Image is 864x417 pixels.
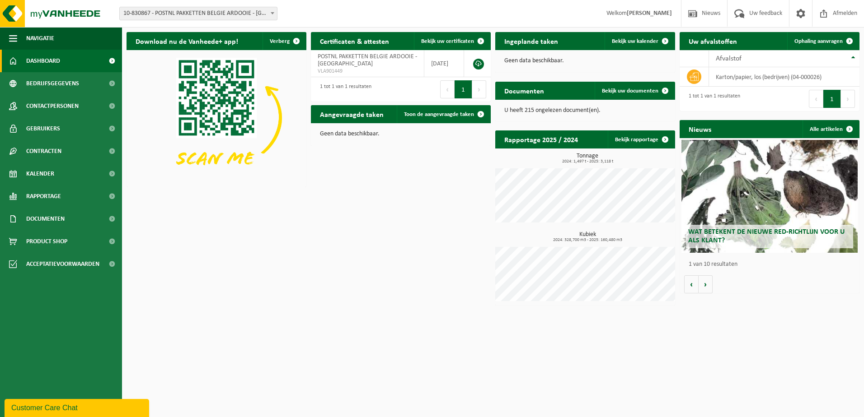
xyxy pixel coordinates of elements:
[424,50,464,77] td: [DATE]
[414,32,490,50] a: Bekijk uw certificaten
[809,90,823,108] button: Previous
[26,208,65,230] span: Documenten
[595,82,674,100] a: Bekijk uw documenten
[318,53,417,67] span: POSTNL PAKKETTEN BELGIE ARDOOIE - [GEOGRAPHIC_DATA]
[495,82,553,99] h2: Documenten
[26,50,60,72] span: Dashboard
[680,32,746,50] h2: Uw afvalstoffen
[421,38,474,44] span: Bekijk uw certificaten
[605,32,674,50] a: Bekijk uw kalender
[440,80,455,98] button: Previous
[495,130,587,148] h2: Rapportage 2025 / 2024
[26,72,79,95] span: Bedrijfsgegevens
[688,228,845,244] span: Wat betekent de nieuwe RED-richtlijn voor u als klant?
[472,80,486,98] button: Next
[684,275,699,293] button: Vorige
[500,232,675,242] h3: Kubiek
[120,7,277,20] span: 10-830867 - POSTNL PAKKETTEN BELGIE ARDOOIE - ARDOOIE
[26,230,67,253] span: Product Shop
[397,105,490,123] a: Toon de aangevraagde taken
[315,79,371,99] div: 1 tot 1 van 1 resultaten
[495,32,567,50] h2: Ingeplande taken
[320,131,482,137] p: Geen data beschikbaar.
[318,68,417,75] span: VLA901449
[5,397,151,417] iframe: chat widget
[119,7,277,20] span: 10-830867 - POSTNL PAKKETTEN BELGIE ARDOOIE - ARDOOIE
[404,111,474,117] span: Toon de aangevraagde taken
[311,32,398,50] h2: Certificaten & attesten
[787,32,859,50] a: Ophaling aanvragen
[26,117,60,140] span: Gebruikers
[127,50,306,185] img: Download de VHEPlus App
[26,95,79,117] span: Contactpersonen
[841,90,855,108] button: Next
[709,67,859,87] td: karton/papier, los (bedrijven) (04-000026)
[500,159,675,164] span: 2024: 1,497 t - 2025: 3,118 t
[26,185,61,208] span: Rapportage
[681,140,858,253] a: Wat betekent de nieuwe RED-richtlijn voor u als klant?
[602,88,658,94] span: Bekijk uw documenten
[263,32,305,50] button: Verberg
[794,38,843,44] span: Ophaling aanvragen
[270,38,290,44] span: Verberg
[455,80,472,98] button: 1
[689,261,855,268] p: 1 van 10 resultaten
[26,162,54,185] span: Kalender
[26,253,99,275] span: Acceptatievoorwaarden
[699,275,713,293] button: Volgende
[684,89,740,109] div: 1 tot 1 van 1 resultaten
[608,130,674,148] a: Bekijk rapportage
[127,32,247,50] h2: Download nu de Vanheede+ app!
[504,107,666,114] p: U heeft 215 ongelezen document(en).
[26,27,54,50] span: Navigatie
[627,10,672,17] strong: [PERSON_NAME]
[500,238,675,242] span: 2024: 328,700 m3 - 2025: 160,480 m3
[716,55,742,62] span: Afvalstof
[680,120,720,138] h2: Nieuws
[500,153,675,164] h3: Tonnage
[26,140,61,162] span: Contracten
[803,120,859,138] a: Alle artikelen
[612,38,658,44] span: Bekijk uw kalender
[311,105,393,123] h2: Aangevraagde taken
[504,58,666,64] p: Geen data beschikbaar.
[823,90,841,108] button: 1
